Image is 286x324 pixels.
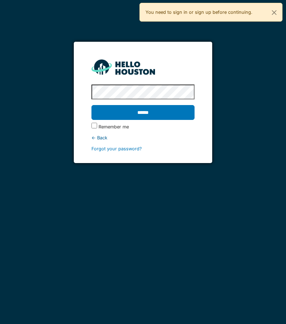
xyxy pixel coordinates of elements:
a: Forgot your password? [91,146,142,151]
button: Close [266,3,282,22]
img: HH_line-BYnF2_Hg.png [91,59,155,75]
label: Remember me [99,123,129,130]
div: You need to sign in or sign up before continuing. [139,3,282,22]
div: ← Back [91,134,195,141]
